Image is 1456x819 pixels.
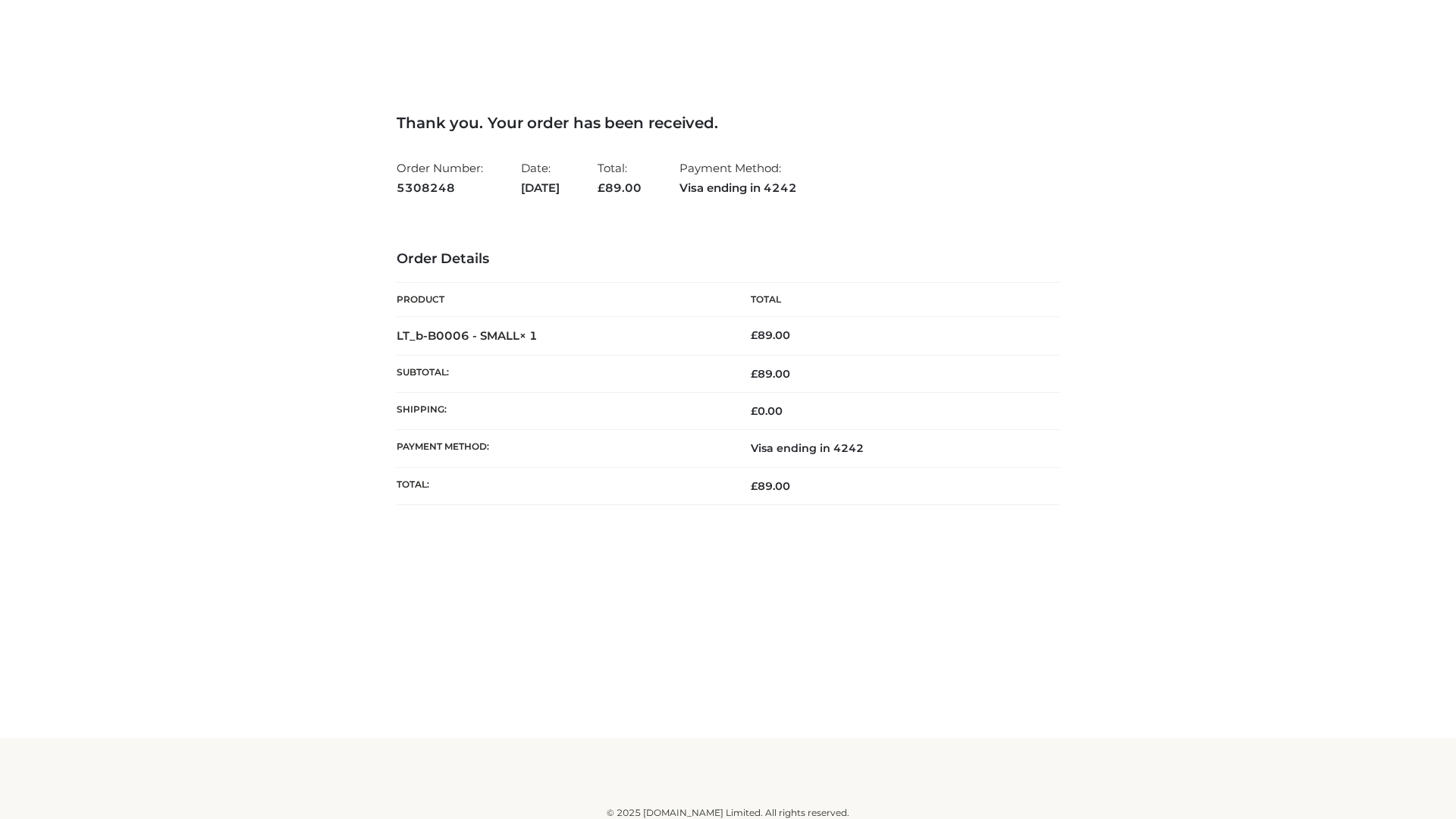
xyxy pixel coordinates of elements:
li: Payment Method: [679,155,797,201]
h3: Thank you. Your order has been received. [397,114,1059,132]
strong: [DATE] [521,178,560,198]
li: Date: [521,155,560,201]
span: £ [751,479,758,493]
strong: 5308248 [397,178,483,198]
span: 89.00 [751,367,790,381]
li: Order Number: [397,155,483,201]
span: 89.00 [598,180,642,195]
li: Total: [598,155,642,201]
th: Shipping: [397,393,728,430]
strong: × 1 [519,328,538,343]
span: £ [751,367,758,381]
th: Payment method: [397,430,728,467]
th: Total: [397,467,728,504]
th: Subtotal: [397,355,728,392]
span: £ [751,404,758,418]
bdi: 0.00 [751,404,783,418]
span: £ [598,180,605,195]
strong: Visa ending in 4242 [679,178,797,198]
td: Visa ending in 4242 [728,430,1059,467]
span: 89.00 [751,479,790,493]
strong: LT_b-B0006 - SMALL [397,328,538,343]
th: Product [397,283,728,317]
span: £ [751,328,758,342]
th: Total [728,283,1059,317]
h3: Order Details [397,251,1059,268]
bdi: 89.00 [751,328,790,342]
